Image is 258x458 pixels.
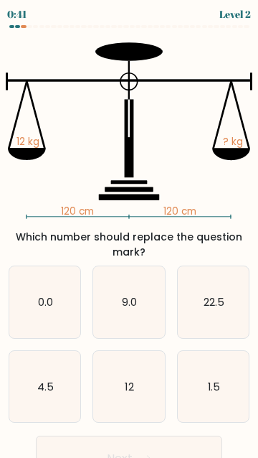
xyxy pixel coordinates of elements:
tspan: 120 cm [163,205,196,218]
div: 0:41 [7,6,27,22]
text: 1.5 [207,378,220,393]
tspan: 12 kg [16,135,39,149]
div: Level 2 [219,6,251,22]
div: Which number should replace the question mark? [6,230,252,260]
text: 4.5 [37,378,54,393]
tspan: 120 cm [61,205,94,218]
text: 22.5 [204,294,224,309]
text: 0.0 [38,294,53,309]
tspan: ? kg [223,135,243,149]
text: 12 [125,378,134,393]
text: 9.0 [122,294,137,309]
